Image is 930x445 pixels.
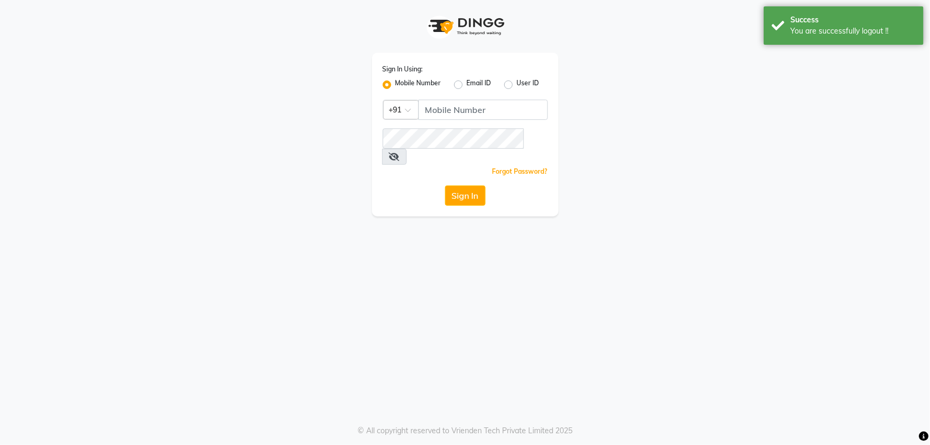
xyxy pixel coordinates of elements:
div: You are successfully logout !! [790,26,916,37]
label: Email ID [467,78,491,91]
label: Sign In Using: [383,64,423,74]
label: User ID [517,78,539,91]
label: Mobile Number [395,78,441,91]
input: Username [418,100,548,120]
div: Success [790,14,916,26]
input: Username [383,128,524,149]
img: logo1.svg [423,11,508,42]
a: Forgot Password? [492,167,548,175]
button: Sign In [445,185,486,206]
